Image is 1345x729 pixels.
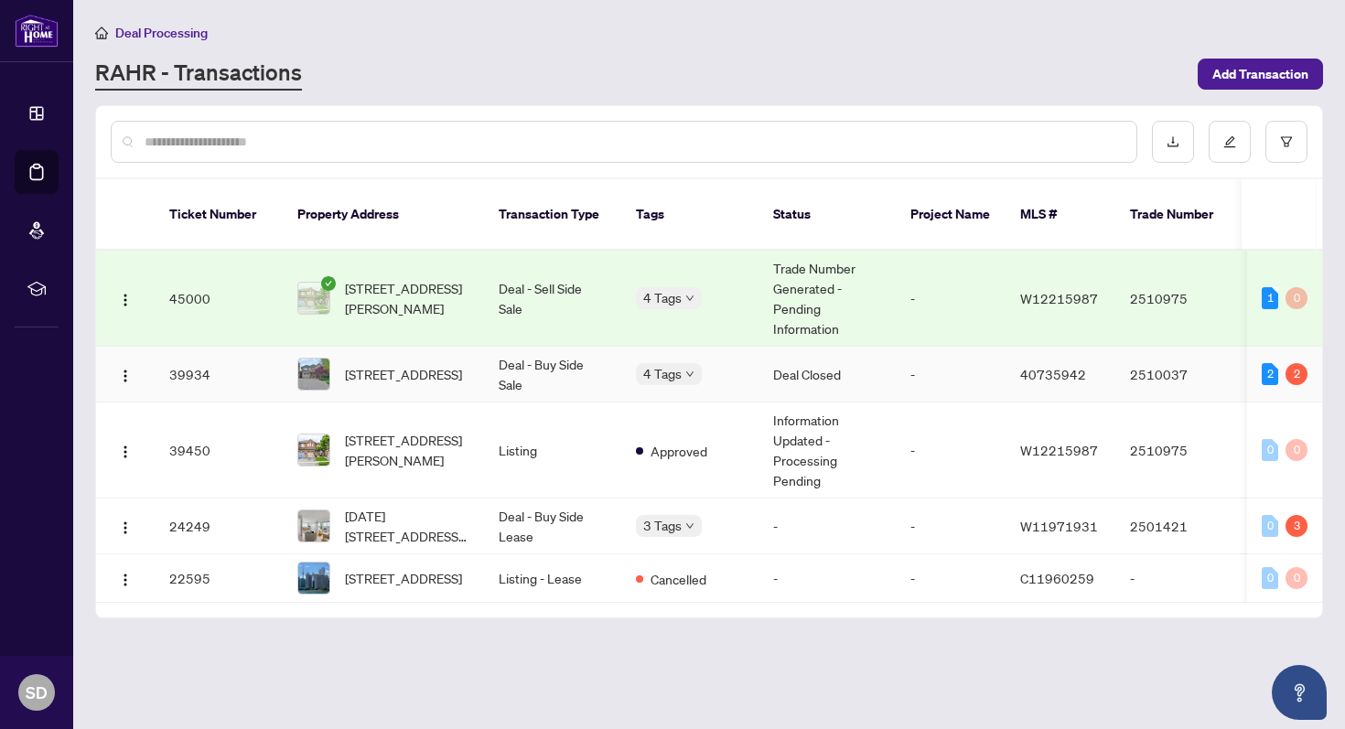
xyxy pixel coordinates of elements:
[1020,518,1098,534] span: W11971931
[298,510,329,541] img: thumbnail-img
[1212,59,1308,89] span: Add Transaction
[484,402,621,499] td: Listing
[345,278,469,318] span: [STREET_ADDRESS][PERSON_NAME]
[118,369,133,383] img: Logo
[283,179,484,251] th: Property Address
[111,563,140,593] button: Logo
[1286,287,1307,309] div: 0
[1265,121,1307,163] button: filter
[26,680,48,705] span: SD
[155,402,283,499] td: 39450
[111,511,140,541] button: Logo
[1262,515,1278,537] div: 0
[155,251,283,347] td: 45000
[643,515,682,536] span: 3 Tags
[1115,179,1243,251] th: Trade Number
[95,58,302,91] a: RAHR - Transactions
[95,27,108,39] span: home
[1020,366,1086,382] span: 40735942
[484,499,621,554] td: Deal - Buy Side Lease
[1020,442,1098,458] span: W12215987
[759,251,896,347] td: Trade Number Generated - Pending Information
[759,347,896,402] td: Deal Closed
[484,179,621,251] th: Transaction Type
[896,179,1006,251] th: Project Name
[1167,135,1179,148] span: download
[118,573,133,587] img: Logo
[155,179,283,251] th: Ticket Number
[298,434,329,466] img: thumbnail-img
[1286,515,1307,537] div: 3
[484,251,621,347] td: Deal - Sell Side Sale
[1198,59,1323,90] button: Add Transaction
[345,364,462,384] span: [STREET_ADDRESS]
[759,554,896,603] td: -
[111,359,140,389] button: Logo
[1262,287,1278,309] div: 1
[1262,363,1278,385] div: 2
[1115,251,1243,347] td: 2510975
[155,554,283,603] td: 22595
[111,284,140,313] button: Logo
[298,563,329,594] img: thumbnail-img
[896,499,1006,554] td: -
[1286,567,1307,589] div: 0
[115,25,208,41] span: Deal Processing
[1006,179,1115,251] th: MLS #
[896,402,1006,499] td: -
[759,499,896,554] td: -
[484,554,621,603] td: Listing - Lease
[685,521,694,531] span: down
[651,569,706,589] span: Cancelled
[651,441,707,461] span: Approved
[118,445,133,459] img: Logo
[1209,121,1251,163] button: edit
[1152,121,1194,163] button: download
[1286,439,1307,461] div: 0
[1262,439,1278,461] div: 0
[1223,135,1236,148] span: edit
[759,402,896,499] td: Information Updated - Processing Pending
[345,506,469,546] span: [DATE][STREET_ADDRESS][DATE]
[685,294,694,303] span: down
[759,179,896,251] th: Status
[15,14,59,48] img: logo
[643,363,682,384] span: 4 Tags
[118,520,133,535] img: Logo
[643,287,682,308] span: 4 Tags
[1280,135,1293,148] span: filter
[155,347,283,402] td: 39934
[1115,402,1243,499] td: 2510975
[1115,554,1243,603] td: -
[321,276,336,291] span: check-circle
[1115,347,1243,402] td: 2510037
[111,435,140,465] button: Logo
[1272,665,1327,720] button: Open asap
[298,283,329,314] img: thumbnail-img
[896,251,1006,347] td: -
[345,430,469,470] span: [STREET_ADDRESS][PERSON_NAME]
[896,347,1006,402] td: -
[118,293,133,307] img: Logo
[1020,290,1098,306] span: W12215987
[1286,363,1307,385] div: 2
[155,499,283,554] td: 24249
[298,359,329,390] img: thumbnail-img
[1115,499,1243,554] td: 2501421
[345,568,462,588] span: [STREET_ADDRESS]
[1262,567,1278,589] div: 0
[685,370,694,379] span: down
[621,179,759,251] th: Tags
[1020,570,1094,586] span: C11960259
[484,347,621,402] td: Deal - Buy Side Sale
[896,554,1006,603] td: -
